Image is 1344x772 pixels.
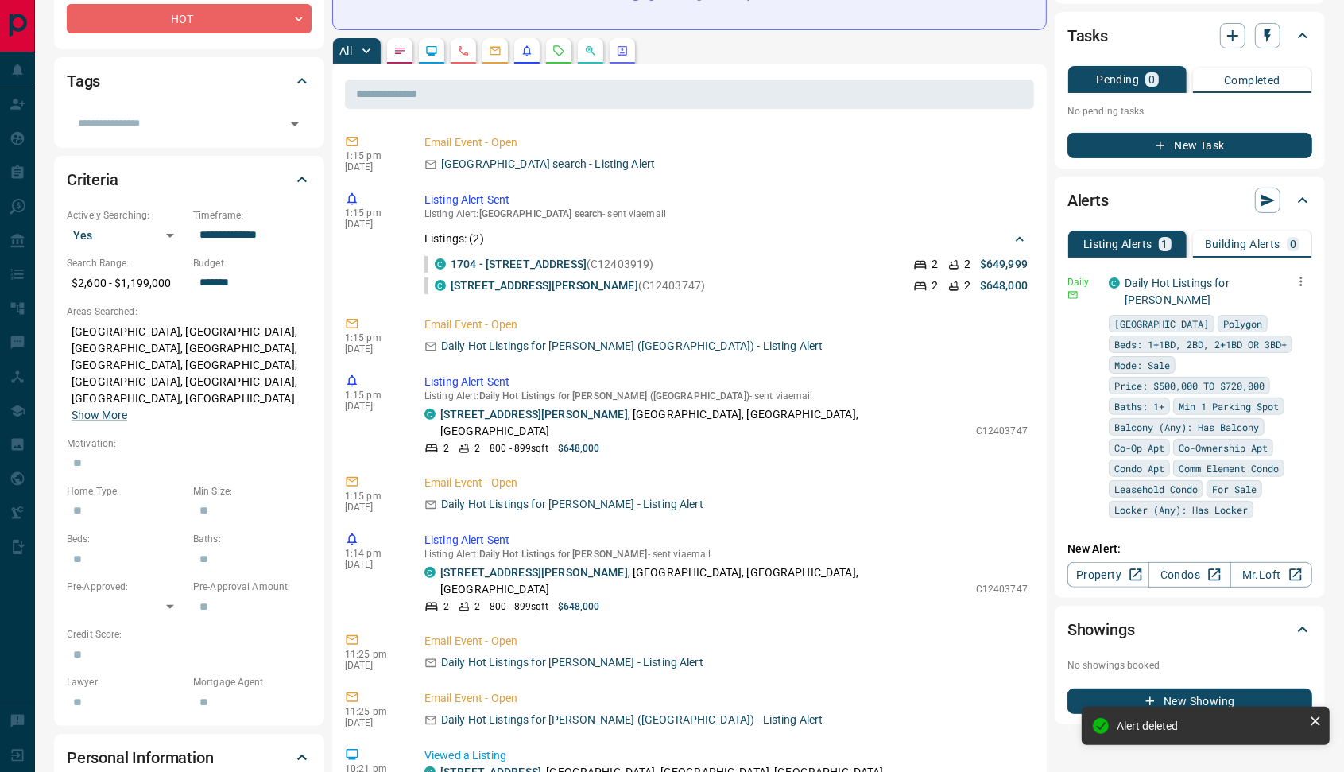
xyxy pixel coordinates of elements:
[345,401,401,412] p: [DATE]
[424,390,1028,402] p: Listing Alert : - sent via email
[1067,181,1312,219] div: Alerts
[451,277,705,294] p: (C12403747)
[345,208,401,219] p: 1:15 pm
[616,45,629,57] svg: Agent Actions
[457,45,470,57] svg: Calls
[72,407,127,424] button: Show More
[489,45,502,57] svg: Emails
[932,256,939,273] p: 2
[451,258,587,270] a: 1704 - [STREET_ADDRESS]
[193,580,312,594] p: Pre-Approval Amount:
[1179,398,1279,414] span: Min 1 Parking Spot
[1117,720,1303,732] div: Alert deleted
[451,279,638,292] a: [STREET_ADDRESS][PERSON_NAME]
[1067,133,1312,158] button: New Task
[1067,562,1149,588] a: Property
[1290,239,1296,250] p: 0
[440,408,628,421] a: [STREET_ADDRESS][PERSON_NAME]
[67,223,185,248] div: Yes
[1114,460,1164,476] span: Condo Apt
[435,280,446,291] div: condos.ca
[67,745,214,770] h2: Personal Information
[1114,502,1248,518] span: Locker (Any): Has Locker
[1114,398,1164,414] span: Baths: 1+
[1083,239,1152,250] p: Listing Alerts
[441,712,823,728] p: Daily Hot Listings for [PERSON_NAME] ([GEOGRAPHIC_DATA]) - Listing Alert
[1179,460,1279,476] span: Comm Element Condo
[67,675,185,689] p: Lawyer:
[67,319,312,429] p: [GEOGRAPHIC_DATA], [GEOGRAPHIC_DATA], [GEOGRAPHIC_DATA], [GEOGRAPHIC_DATA], [GEOGRAPHIC_DATA], [G...
[67,532,185,546] p: Beds:
[1148,562,1230,588] a: Condos
[1067,23,1108,48] h2: Tasks
[424,532,1028,549] p: Listing Alert Sent
[1067,188,1109,213] h2: Alerts
[393,45,406,57] svg: Notes
[67,68,100,94] h2: Tags
[345,706,401,717] p: 11:25 pm
[345,332,401,343] p: 1:15 pm
[1067,611,1312,649] div: Showings
[474,599,480,614] p: 2
[932,277,939,294] p: 2
[424,690,1028,707] p: Email Event - Open
[424,747,1028,764] p: Viewed a Listing
[1096,74,1139,85] p: Pending
[1162,239,1168,250] p: 1
[558,599,600,614] p: $648,000
[67,161,312,199] div: Criteria
[443,441,449,456] p: 2
[474,441,480,456] p: 2
[67,256,185,270] p: Search Range:
[980,277,1028,294] p: $648,000
[976,582,1028,596] p: C12403747
[964,277,970,294] p: 2
[441,156,655,173] p: [GEOGRAPHIC_DATA] search - Listing Alert
[193,484,312,499] p: Min Size:
[1205,239,1280,250] p: Building Alerts
[424,192,1028,208] p: Listing Alert Sent
[424,374,1028,390] p: Listing Alert Sent
[1114,336,1287,352] span: Beds: 1+1BD, 2BD, 2+1BD OR 3BD+
[345,548,401,559] p: 1:14 pm
[440,564,968,598] p: , [GEOGRAPHIC_DATA], [GEOGRAPHIC_DATA], [GEOGRAPHIC_DATA]
[424,409,436,420] div: condos.ca
[1114,378,1265,394] span: Price: $500,000 TO $720,000
[345,502,401,513] p: [DATE]
[479,390,749,402] span: Daily Hot Listings for [PERSON_NAME] ([GEOGRAPHIC_DATA])
[435,258,446,270] div: condos.ca
[558,441,600,456] p: $648,000
[345,660,401,671] p: [DATE]
[345,161,401,173] p: [DATE]
[479,549,648,560] span: Daily Hot Listings for [PERSON_NAME]
[193,208,312,223] p: Timeframe:
[440,566,628,579] a: [STREET_ADDRESS][PERSON_NAME]
[345,219,401,230] p: [DATE]
[1067,689,1312,714] button: New Showing
[490,441,548,456] p: 800 - 899 sqft
[1125,277,1230,306] a: Daily Hot Listings for [PERSON_NAME]
[345,343,401,355] p: [DATE]
[284,113,306,135] button: Open
[424,475,1028,491] p: Email Event - Open
[67,62,312,100] div: Tags
[584,45,597,57] svg: Opportunities
[345,491,401,502] p: 1:15 pm
[1067,99,1312,123] p: No pending tasks
[345,559,401,570] p: [DATE]
[424,134,1028,151] p: Email Event - Open
[425,45,438,57] svg: Lead Browsing Activity
[1148,74,1155,85] p: 0
[424,208,1028,219] p: Listing Alert : - sent via email
[1114,481,1198,497] span: Leasehold Condo
[67,436,312,451] p: Motivation:
[1179,440,1268,456] span: Co-Ownership Apt
[424,231,484,247] p: Listings: ( 2 )
[441,496,703,513] p: Daily Hot Listings for [PERSON_NAME] - Listing Alert
[980,256,1028,273] p: $649,999
[964,256,970,273] p: 2
[1114,316,1209,332] span: [GEOGRAPHIC_DATA]
[67,484,185,499] p: Home Type:
[193,256,312,270] p: Budget:
[1067,658,1312,673] p: No showings booked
